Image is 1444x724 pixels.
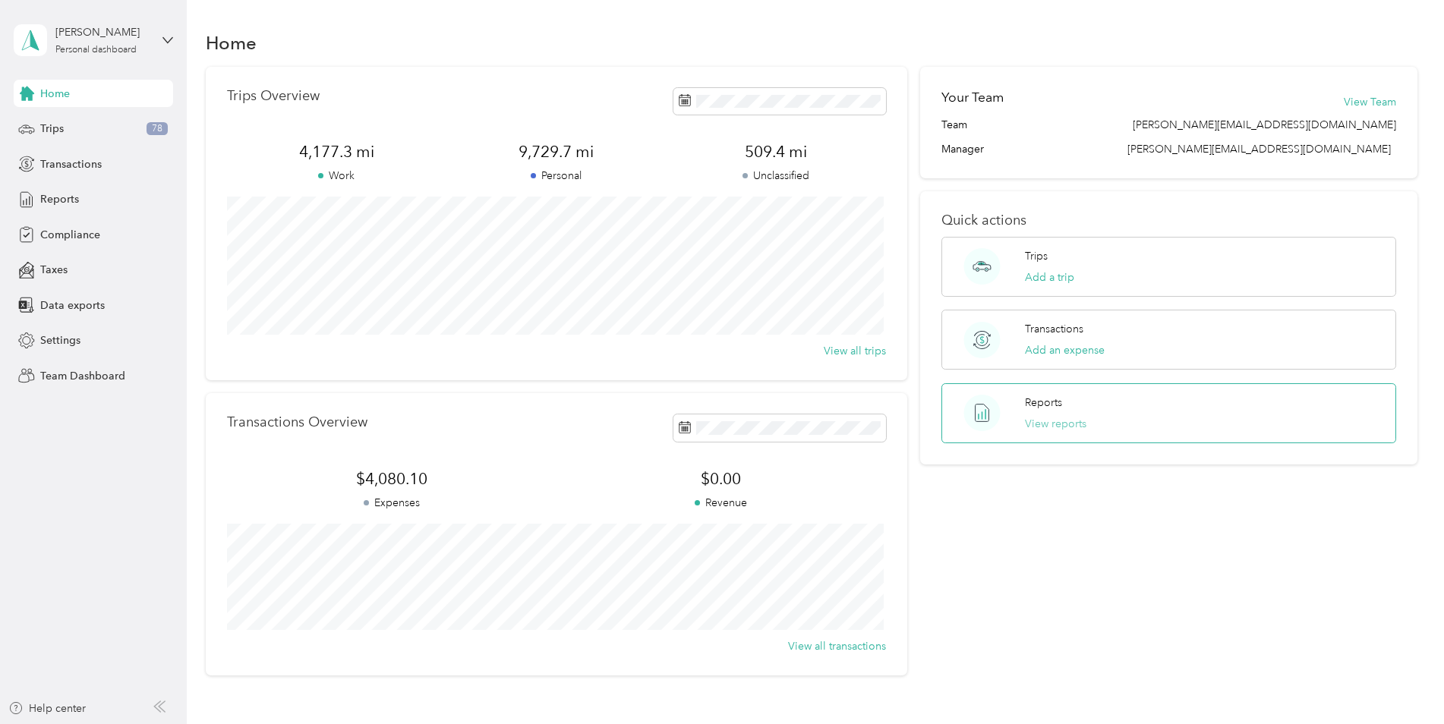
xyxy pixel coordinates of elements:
[1025,342,1105,358] button: Add an expense
[941,117,967,133] span: Team
[556,468,886,489] span: $0.00
[55,46,137,55] div: Personal dashboard
[824,343,886,359] button: View all trips
[1025,321,1083,337] p: Transactions
[1025,248,1048,264] p: Trips
[227,468,556,489] span: $4,080.10
[1025,395,1062,411] p: Reports
[1025,416,1086,432] button: View reports
[40,227,100,243] span: Compliance
[40,121,64,137] span: Trips
[1359,639,1444,724] iframe: Everlance-gr Chat Button Frame
[446,168,666,184] p: Personal
[446,141,666,162] span: 9,729.7 mi
[40,262,68,278] span: Taxes
[941,212,1396,228] p: Quick actions
[667,141,886,162] span: 509.4 mi
[941,88,1004,107] h2: Your Team
[147,122,168,136] span: 78
[40,368,125,384] span: Team Dashboard
[55,24,150,40] div: [PERSON_NAME]
[941,141,984,157] span: Manager
[556,495,886,511] p: Revenue
[40,156,102,172] span: Transactions
[1133,117,1396,133] span: [PERSON_NAME][EMAIL_ADDRESS][DOMAIN_NAME]
[206,35,257,51] h1: Home
[40,332,80,348] span: Settings
[1025,269,1074,285] button: Add a trip
[227,88,320,104] p: Trips Overview
[40,86,70,102] span: Home
[40,297,105,313] span: Data exports
[1127,143,1391,156] span: [PERSON_NAME][EMAIL_ADDRESS][DOMAIN_NAME]
[1344,94,1396,110] button: View Team
[227,141,446,162] span: 4,177.3 mi
[788,638,886,654] button: View all transactions
[667,168,886,184] p: Unclassified
[8,700,86,716] button: Help center
[227,495,556,511] p: Expenses
[227,168,446,184] p: Work
[227,414,367,430] p: Transactions Overview
[40,191,79,207] span: Reports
